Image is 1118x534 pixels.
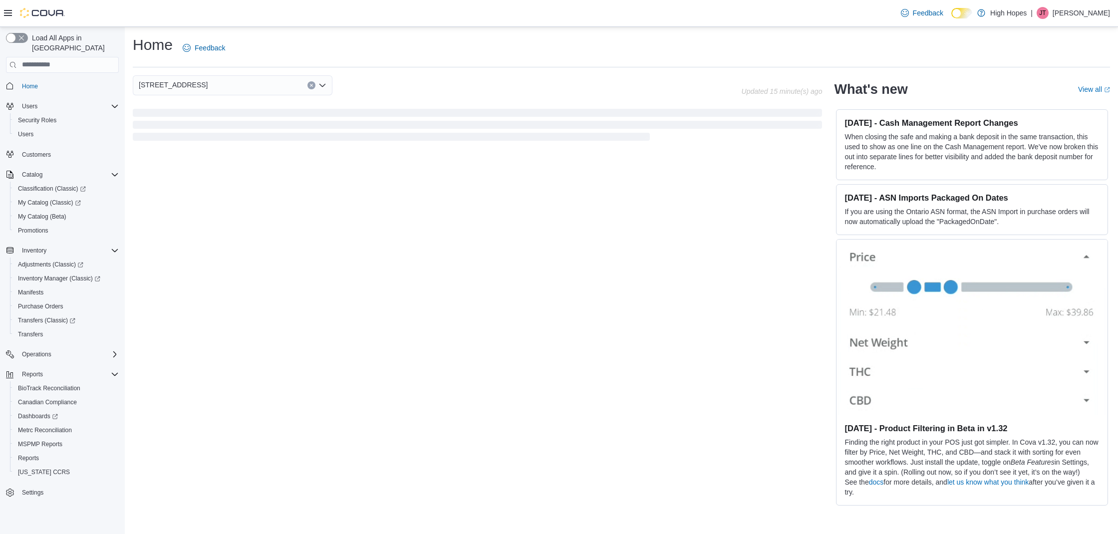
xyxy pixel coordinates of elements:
[18,368,119,380] span: Reports
[1011,458,1055,466] em: Beta Features
[869,478,884,486] a: docs
[18,486,119,499] span: Settings
[18,100,119,112] span: Users
[14,452,43,464] a: Reports
[1039,7,1046,19] span: JT
[2,485,123,500] button: Settings
[2,99,123,113] button: Users
[22,247,46,255] span: Inventory
[834,81,907,97] h2: What's new
[10,423,123,437] button: Metrc Reconciliation
[10,299,123,313] button: Purchase Orders
[14,396,81,408] a: Canadian Compliance
[22,489,43,497] span: Settings
[844,477,1100,497] p: See the for more details, and after you’ve given it a try.
[10,409,123,423] a: Dashboards
[133,111,822,143] span: Loading
[10,395,123,409] button: Canadian Compliance
[14,225,52,237] a: Promotions
[14,197,119,209] span: My Catalog (Classic)
[844,423,1100,433] h3: [DATE] - Product Filtering in Beta in v1.32
[1078,85,1110,93] a: View allExternal link
[14,300,67,312] a: Purchase Orders
[18,245,50,257] button: Inventory
[14,410,119,422] span: Dashboards
[18,80,42,92] a: Home
[14,466,119,478] span: Washington CCRS
[897,3,947,23] a: Feedback
[18,412,58,420] span: Dashboards
[951,18,952,19] span: Dark Mode
[947,478,1029,486] a: let us know what you think
[18,199,81,207] span: My Catalog (Classic)
[844,437,1100,477] p: Finding the right product in your POS just got simpler. In Cova v1.32, you can now filter by Pric...
[10,381,123,395] button: BioTrack Reconciliation
[18,116,56,124] span: Security Roles
[22,350,51,358] span: Operations
[14,452,119,464] span: Reports
[990,7,1027,19] p: High Hopes
[14,128,119,140] span: Users
[20,8,65,18] img: Cova
[10,313,123,327] a: Transfers (Classic)
[10,210,123,224] button: My Catalog (Beta)
[18,245,119,257] span: Inventory
[18,440,62,448] span: MSPMP Reports
[844,118,1100,128] h3: [DATE] - Cash Management Report Changes
[10,224,123,238] button: Promotions
[18,384,80,392] span: BioTrack Reconciliation
[14,424,76,436] a: Metrc Reconciliation
[2,347,123,361] button: Operations
[14,197,85,209] a: My Catalog (Classic)
[18,261,83,268] span: Adjustments (Classic)
[14,314,119,326] span: Transfers (Classic)
[1104,87,1110,93] svg: External link
[18,80,119,92] span: Home
[14,114,60,126] a: Security Roles
[14,286,119,298] span: Manifests
[10,285,123,299] button: Manifests
[14,272,104,284] a: Inventory Manager (Classic)
[14,410,62,422] a: Dashboards
[10,113,123,127] button: Security Roles
[14,286,47,298] a: Manifests
[913,8,943,18] span: Feedback
[951,8,972,18] input: Dark Mode
[14,225,119,237] span: Promotions
[18,398,77,406] span: Canadian Compliance
[10,258,123,271] a: Adjustments (Classic)
[18,348,55,360] button: Operations
[2,244,123,258] button: Inventory
[14,259,87,270] a: Adjustments (Classic)
[22,171,42,179] span: Catalog
[18,426,72,434] span: Metrc Reconciliation
[14,382,119,394] span: BioTrack Reconciliation
[18,148,119,161] span: Customers
[14,183,90,195] a: Classification (Classic)
[14,183,119,195] span: Classification (Classic)
[844,132,1100,172] p: When closing the safe and making a bank deposit in the same transaction, this used to show as one...
[2,79,123,93] button: Home
[14,438,66,450] a: MSPMP Reports
[14,300,119,312] span: Purchase Orders
[10,465,123,479] button: [US_STATE] CCRS
[6,75,119,526] nav: Complex example
[10,271,123,285] a: Inventory Manager (Classic)
[14,211,70,223] a: My Catalog (Beta)
[14,211,119,223] span: My Catalog (Beta)
[844,193,1100,203] h3: [DATE] - ASN Imports Packaged On Dates
[14,259,119,270] span: Adjustments (Classic)
[18,368,47,380] button: Reports
[1053,7,1110,19] p: [PERSON_NAME]
[14,382,84,394] a: BioTrack Reconciliation
[28,33,119,53] span: Load All Apps in [GEOGRAPHIC_DATA]
[2,147,123,162] button: Customers
[2,168,123,182] button: Catalog
[10,182,123,196] a: Classification (Classic)
[2,367,123,381] button: Reports
[22,102,37,110] span: Users
[18,454,39,462] span: Reports
[18,169,119,181] span: Catalog
[14,314,79,326] a: Transfers (Classic)
[10,327,123,341] button: Transfers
